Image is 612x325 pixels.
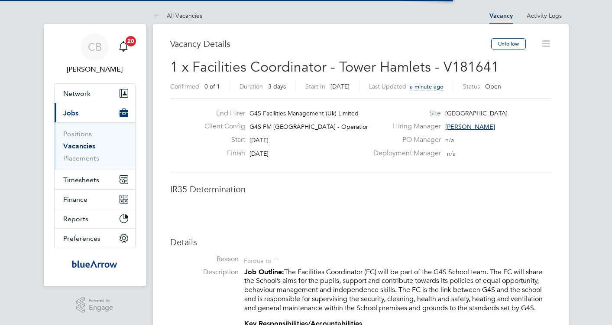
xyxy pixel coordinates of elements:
[54,33,136,75] a: CB[PERSON_NAME]
[55,209,135,228] button: Reports
[63,176,99,184] span: Timesheets
[244,268,284,276] strong: Job Outline:
[63,234,100,243] span: Preferences
[489,12,513,20] a: Vacancy
[170,59,499,76] span: 1 x Facilities Coordinator - Tower Hamlets - V181641
[63,109,78,117] span: Jobs
[249,136,269,144] span: [DATE]
[55,122,135,170] div: Jobs
[63,130,92,138] a: Positions
[198,109,245,118] label: End Hirer
[55,84,135,103] button: Network
[55,190,135,209] button: Finance
[89,304,113,312] span: Engage
[63,89,91,98] span: Network
[463,82,480,90] label: Status
[170,268,239,277] label: Description
[249,109,359,117] span: G4S Facilities Management (Uk) Limited
[527,12,562,20] a: Activity Logs
[368,135,441,144] label: PO Manager
[485,82,501,90] span: Open
[240,82,263,90] label: Duration
[72,257,117,271] img: bluearrow-logo-retina.png
[445,109,508,117] span: [GEOGRAPHIC_DATA]
[491,38,526,49] button: Unfollow
[89,297,113,304] span: Powered by
[368,109,441,118] label: Site
[153,12,202,20] a: All Vacancies
[204,82,220,90] span: 0 of 1
[369,82,406,90] label: Last Updated
[249,123,374,131] span: G4S FM [GEOGRAPHIC_DATA] - Operational
[170,236,551,248] h3: Details
[55,103,135,122] button: Jobs
[55,229,135,248] button: Preferences
[63,154,99,162] a: Placements
[55,170,135,189] button: Timesheets
[305,82,325,90] label: Start In
[76,297,113,313] a: Powered byEngage
[198,135,245,144] label: Start
[54,64,136,75] span: Cosmin Balan
[170,184,551,195] h3: IR35 Determination
[330,82,350,90] span: [DATE]
[63,215,88,223] span: Reports
[88,41,102,53] span: CB
[410,83,444,90] span: a minute ago
[268,82,286,90] span: 3 days
[63,195,87,204] span: Finance
[170,38,491,49] h3: Vacancy Details
[54,257,136,271] a: Go to home page
[244,255,279,265] div: For due to ""
[368,122,441,131] label: Hiring Manager
[447,150,456,158] span: n/a
[126,36,136,46] span: 20
[244,268,551,313] p: The Facilities Coordinator (FC) will be part of the G4S School team. The FC will share the School...
[198,149,245,158] label: Finish
[170,255,239,264] label: Reason
[445,123,495,131] span: [PERSON_NAME]
[44,24,146,286] nav: Main navigation
[198,122,245,131] label: Client Config
[115,33,132,61] a: 20
[63,142,95,150] a: Vacancies
[249,150,269,158] span: [DATE]
[170,82,199,90] label: Confirmed
[445,136,454,144] span: n/a
[368,149,441,158] label: Deployment Manager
